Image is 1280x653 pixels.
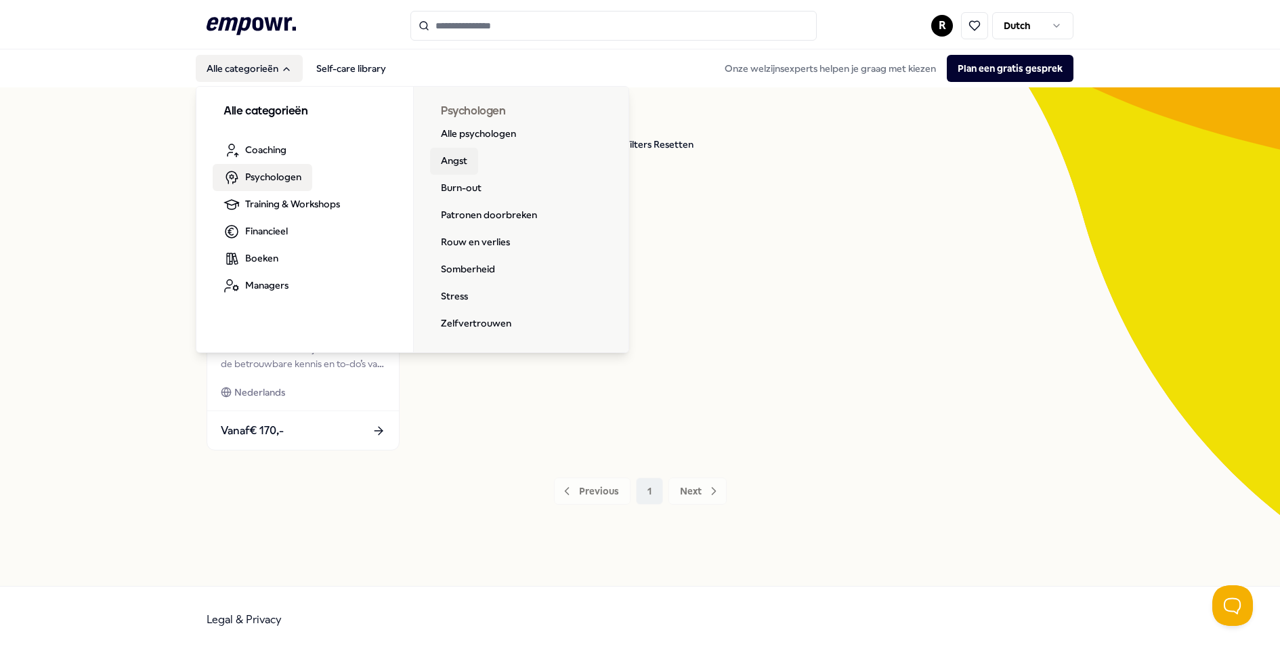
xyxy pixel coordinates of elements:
[430,310,522,337] a: Zelfvertrouwen
[213,191,351,218] a: Training & Workshops
[213,164,312,191] a: Psychologen
[213,272,299,299] a: Managers
[221,422,284,440] span: Vanaf € 170,-
[245,251,278,266] span: Boeken
[947,55,1073,82] button: Plan een gratis gesprek
[305,55,397,82] a: Self-care library
[213,137,297,164] a: Coaching
[196,55,303,82] button: Alle categorieën
[441,103,603,121] h3: Psychologen
[624,137,694,152] div: Filters Resetten
[213,245,289,272] a: Boeken
[245,196,340,211] span: Training & Workshops
[430,202,548,229] a: Patronen doorbreken
[430,121,527,148] a: Alle psychologen
[1212,585,1253,626] iframe: Help Scout Beacon - Open
[207,613,282,626] a: Legal & Privacy
[714,55,1073,82] div: Onze welzijnsexperts helpen je graag met kiezen
[245,278,289,293] span: Managers
[931,15,953,37] button: R
[410,11,817,41] input: Search for products, categories or subcategories
[245,224,288,238] span: Financieel
[245,169,301,184] span: Psychologen
[430,256,506,283] a: Somberheid
[223,103,386,121] h3: Alle categorieën
[196,87,630,354] div: Alle categorieën
[430,283,479,310] a: Stress
[245,142,286,157] span: Coaching
[430,175,492,202] a: Burn-out
[234,385,285,400] span: Nederlands
[196,55,397,82] nav: Main
[213,218,299,245] a: Financieel
[430,229,521,256] a: Rouw en verlies
[430,148,478,175] a: Angst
